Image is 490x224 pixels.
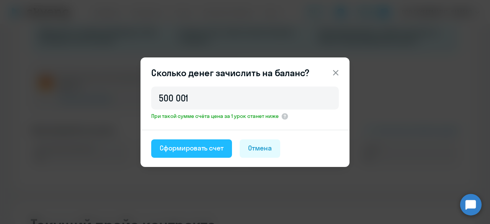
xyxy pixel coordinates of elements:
[151,139,232,158] button: Сформировать счет
[151,113,279,119] span: При такой сумме счёта цена за 1 урок станет ниже
[248,143,272,153] div: Отмена
[240,139,280,158] button: Отмена
[160,143,224,153] div: Сформировать счет
[151,87,339,110] input: 1 000 000 000 ₽
[140,67,350,79] header: Сколько денег зачислить на баланс?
